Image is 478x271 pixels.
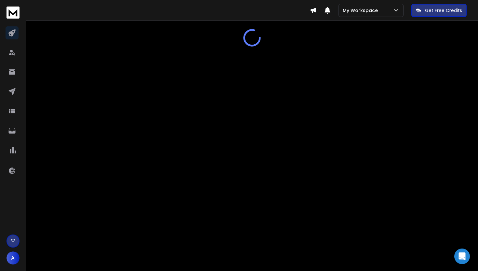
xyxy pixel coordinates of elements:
img: logo [7,7,20,19]
div: Open Intercom Messenger [454,249,470,264]
button: Get Free Credits [411,4,467,17]
button: A [7,251,20,264]
p: My Workspace [343,7,380,14]
p: Get Free Credits [425,7,462,14]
